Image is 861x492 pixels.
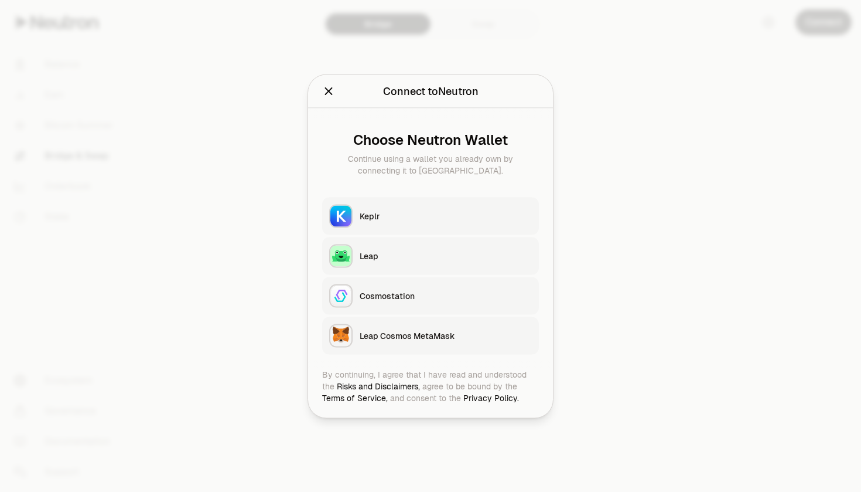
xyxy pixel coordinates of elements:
div: Keplr [360,210,532,222]
button: Close [322,83,335,99]
img: Cosmostation [330,285,351,306]
button: KeplrKeplr [322,197,539,235]
img: Leap [330,245,351,266]
img: Keplr [330,205,351,226]
div: By continuing, I agree that I have read and understood the agree to be bound by the and consent t... [322,368,539,403]
img: Leap Cosmos MetaMask [330,325,351,346]
a: Terms of Service, [322,392,388,403]
div: Cosmostation [360,290,532,301]
button: LeapLeap [322,237,539,274]
div: Continue using a wallet you already own by connecting it to [GEOGRAPHIC_DATA]. [332,152,529,176]
a: Risks and Disclaimers, [337,381,420,391]
a: Privacy Policy. [463,392,519,403]
button: CosmostationCosmostation [322,277,539,314]
div: Leap Cosmos MetaMask [360,330,532,341]
div: Choose Neutron Wallet [332,131,529,148]
div: Leap [360,250,532,262]
div: Connect to Neutron [383,83,479,99]
button: Leap Cosmos MetaMaskLeap Cosmos MetaMask [322,317,539,354]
